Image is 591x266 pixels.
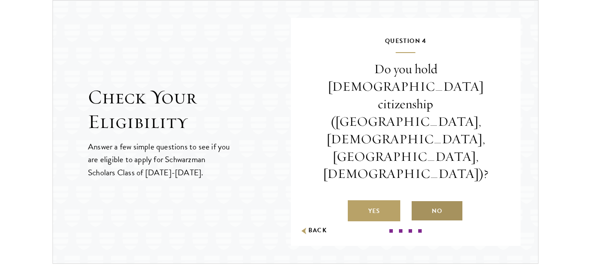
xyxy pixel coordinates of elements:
[88,85,291,134] h2: Check Your Eligibility
[300,226,327,235] button: Back
[411,200,463,221] label: No
[88,140,231,178] p: Answer a few simple questions to see if you are eligible to apply for Schwarzman Scholars Class o...
[348,200,400,221] label: Yes
[317,35,495,53] h5: Question 4
[317,60,495,183] p: Do you hold [DEMOGRAPHIC_DATA] citizenship ([GEOGRAPHIC_DATA], [DEMOGRAPHIC_DATA], [GEOGRAPHIC_DA...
